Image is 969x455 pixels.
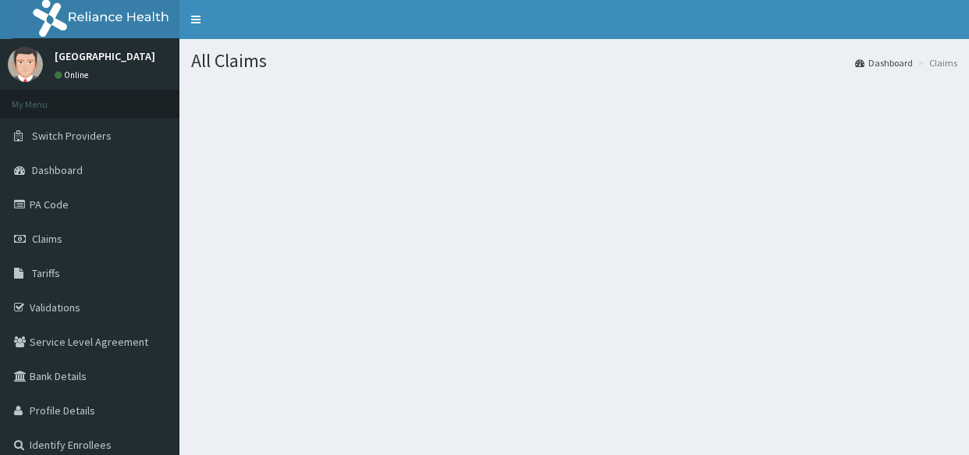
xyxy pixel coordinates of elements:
[855,56,913,69] a: Dashboard
[32,129,112,143] span: Switch Providers
[55,69,92,80] a: Online
[32,232,62,246] span: Claims
[32,266,60,280] span: Tariffs
[8,47,43,82] img: User Image
[32,163,83,177] span: Dashboard
[191,51,957,71] h1: All Claims
[55,51,155,62] p: [GEOGRAPHIC_DATA]
[914,56,957,69] li: Claims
